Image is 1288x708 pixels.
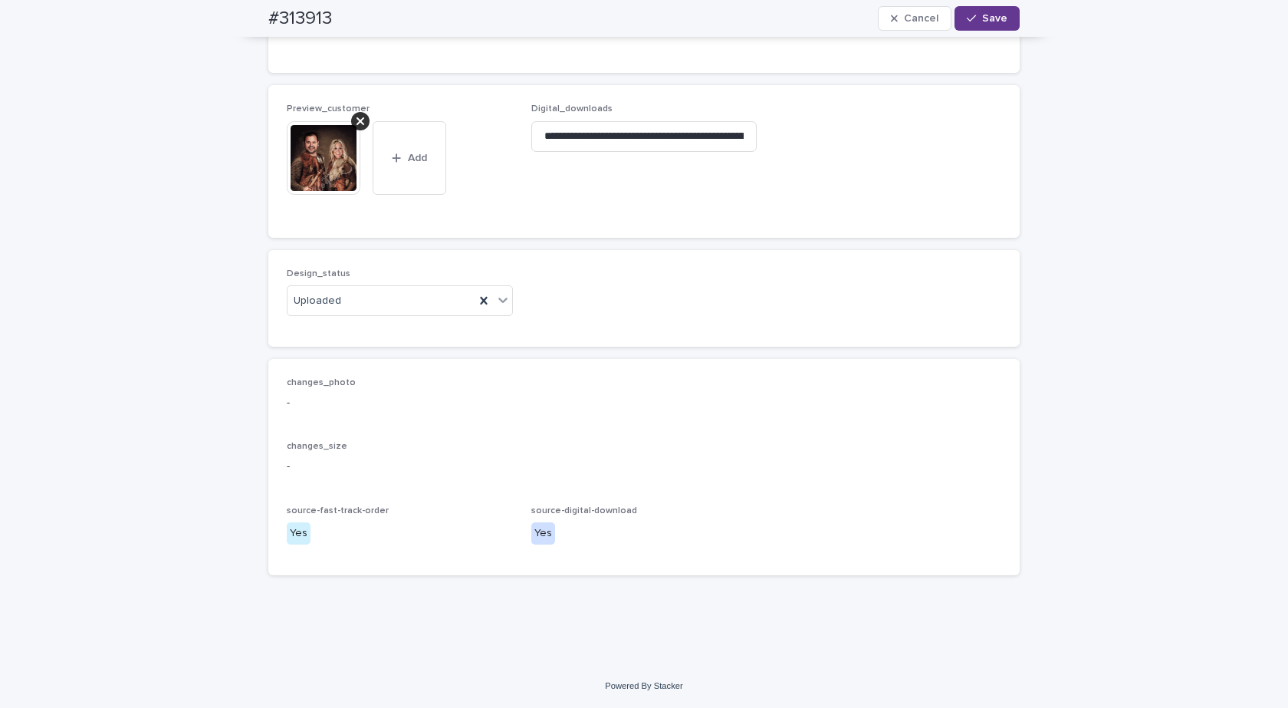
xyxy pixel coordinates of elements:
span: source-fast-track-order [287,506,389,515]
p: - [287,395,1001,411]
span: changes_size [287,442,347,451]
span: source-digital-download [531,506,637,515]
button: Save [955,6,1020,31]
span: Preview_customer [287,104,370,114]
button: Add [373,121,446,195]
span: Digital_downloads [531,104,613,114]
span: Uploaded [294,293,341,309]
span: Add [408,153,427,163]
h2: #313913 [268,8,332,30]
button: Cancel [878,6,951,31]
span: Design_status [287,269,350,278]
div: Yes [531,522,555,545]
p: - [287,459,1001,475]
span: Cancel [904,13,938,24]
span: Save [982,13,1007,24]
span: changes_photo [287,378,356,387]
a: Powered By Stacker [605,681,682,690]
div: Yes [287,522,310,545]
